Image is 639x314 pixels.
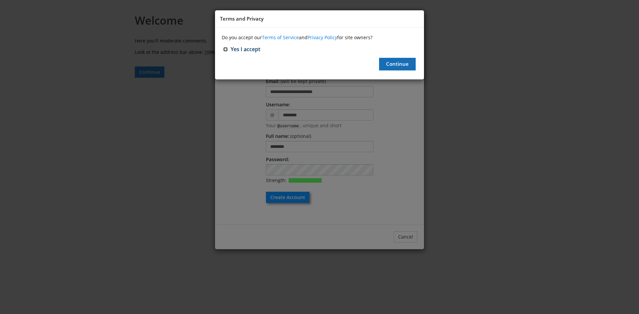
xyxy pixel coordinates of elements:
[379,58,416,70] button: Continue
[220,15,419,22] h4: Terms and Privacy
[262,34,299,41] a: Terms of Service
[222,34,417,41] p: Do you accept our and for site owners?
[308,34,337,41] a: Privacy Policy
[223,47,228,52] input: Yes I accept
[228,44,262,54] label: Yes I accept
